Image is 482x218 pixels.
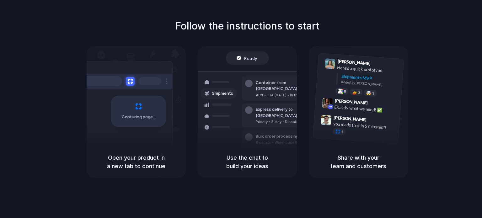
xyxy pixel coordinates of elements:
span: 5 [358,90,360,94]
h5: Use the chat to build your ideas [205,153,289,170]
div: Priority • 2-day • Dispatched [256,119,324,125]
div: 🤯 [366,91,372,95]
div: Added by [PERSON_NAME] [341,79,399,88]
div: Here's a quick prototype [337,64,400,75]
span: 1 [341,130,343,134]
div: Bulk order processing [256,133,314,140]
div: 40ft • ETA [DATE] • In transit [256,93,324,98]
div: you made that in 5 minutes?! [333,120,396,131]
h5: Open your product in a new tab to continue [94,153,178,170]
h5: Share with your team and customers [316,153,400,170]
span: [PERSON_NAME] [337,58,371,67]
div: Container from [GEOGRAPHIC_DATA] [256,80,324,92]
span: Ready [244,55,258,61]
div: 8 pallets • Warehouse B • Packed [256,140,314,145]
span: [PERSON_NAME] [334,114,367,123]
div: Shipments MVP [341,73,399,83]
span: [PERSON_NAME] [335,97,368,106]
span: Shipments [212,90,233,97]
span: 8 [344,89,346,93]
span: 9:42 AM [370,100,383,108]
div: Express delivery to [GEOGRAPHIC_DATA] [256,106,324,119]
span: 9:41 AM [372,61,385,68]
span: 3 [372,92,374,95]
h1: Follow the instructions to start [175,19,319,34]
div: Exactly what we need! ✅ [334,104,397,114]
span: Capturing page [122,114,157,120]
span: 9:47 AM [368,117,381,125]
